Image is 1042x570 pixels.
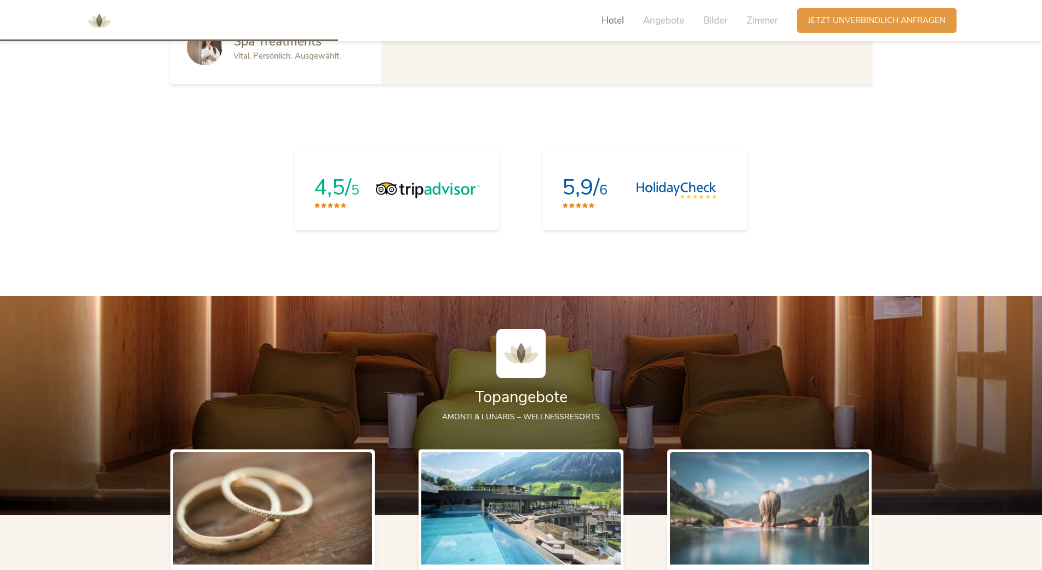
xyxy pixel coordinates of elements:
img: Flitterwochen Paket [173,452,372,564]
img: Urlaubstage geschenkt 7 = 6 [421,452,620,564]
img: AMONTI & LUNARIS Wellnessresort [83,4,116,37]
span: Bilder [703,14,728,27]
a: 4,5/5Tripadvisor [295,150,499,230]
span: Angebote [643,14,684,27]
span: Topangebote [475,386,568,408]
span: Jetzt unverbindlich anfragen [808,15,946,26]
span: AMONTI & LUNARIS – Wellnessresorts [442,412,600,422]
a: 5,9/6HolidayCheck [543,150,747,230]
span: 5,9/ [562,173,599,202]
span: Zimmer [747,14,778,27]
span: Vital. Persönlich. Ausgewählt. [233,50,341,61]
a: AMONTI & LUNARIS Wellnessresort [83,16,116,24]
img: AMONTI & LUNARIS Wellnessresort [496,329,546,378]
span: 5 [351,181,359,200]
span: Spa Treatments [233,33,322,50]
img: Tripadvisor [376,182,480,198]
span: 6 [599,181,608,200]
span: 4,5/ [314,173,351,202]
img: Urlaubstage geschenkt 4 = 3 [670,452,869,564]
span: Hotel [602,14,624,27]
img: HolidayCheck [636,182,717,198]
